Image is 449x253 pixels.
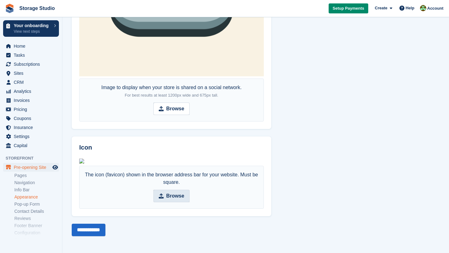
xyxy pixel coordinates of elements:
[14,123,51,132] span: Insurance
[3,87,59,96] a: menu
[79,159,84,164] img: Original%20on%20transparent%20(7).png
[14,237,59,243] a: Check-in
[3,69,59,78] a: menu
[427,5,443,12] span: Account
[3,51,59,60] a: menu
[14,230,59,236] a: Configuration
[14,29,51,34] p: View next steps
[5,4,14,13] img: stora-icon-8386f47178a22dfd0bd8f6a31ec36ba5ce8667c1dd55bd0f319d3a0aa187defe.svg
[14,105,51,114] span: Pricing
[375,5,387,11] span: Create
[3,105,59,114] a: menu
[14,194,59,200] a: Appearance
[125,93,218,98] span: For best results at least 1200px wide and 675px tall.
[14,78,51,87] span: CRM
[153,190,190,202] input: Browse
[14,132,51,141] span: Settings
[14,201,59,207] a: Pop-up Form
[14,60,51,69] span: Subscriptions
[3,78,59,87] a: menu
[14,96,51,105] span: Invoices
[14,180,59,186] a: Navigation
[14,216,59,222] a: Reviews
[14,187,59,193] a: Info Bar
[101,84,242,99] div: Image to display when your store is shared on a social network.
[83,171,260,186] div: The icon (favicon) shown in the browser address bar for your website. Must be square.
[14,114,51,123] span: Coupons
[153,103,190,115] input: Browse
[79,144,264,151] h2: Icon
[51,164,59,171] a: Preview store
[14,163,51,172] span: Pre-opening Site
[3,114,59,123] a: menu
[14,23,51,28] p: Your onboarding
[14,141,51,150] span: Capital
[14,173,59,179] a: Pages
[3,163,59,172] a: menu
[14,51,51,60] span: Tasks
[3,60,59,69] a: menu
[3,132,59,141] a: menu
[3,123,59,132] a: menu
[329,3,368,14] a: Setup Payments
[14,69,51,78] span: Sites
[166,192,184,200] strong: Browse
[6,155,62,161] span: Storefront
[14,208,59,214] a: Contact Details
[3,20,59,37] a: Your onboarding View next steps
[406,5,414,11] span: Help
[3,141,59,150] a: menu
[14,223,59,229] a: Footer Banner
[14,87,51,96] span: Analytics
[166,105,184,112] strong: Browse
[3,96,59,105] a: menu
[17,3,57,13] a: Storage Studio
[3,42,59,50] a: menu
[14,42,51,50] span: Home
[333,5,364,12] span: Setup Payments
